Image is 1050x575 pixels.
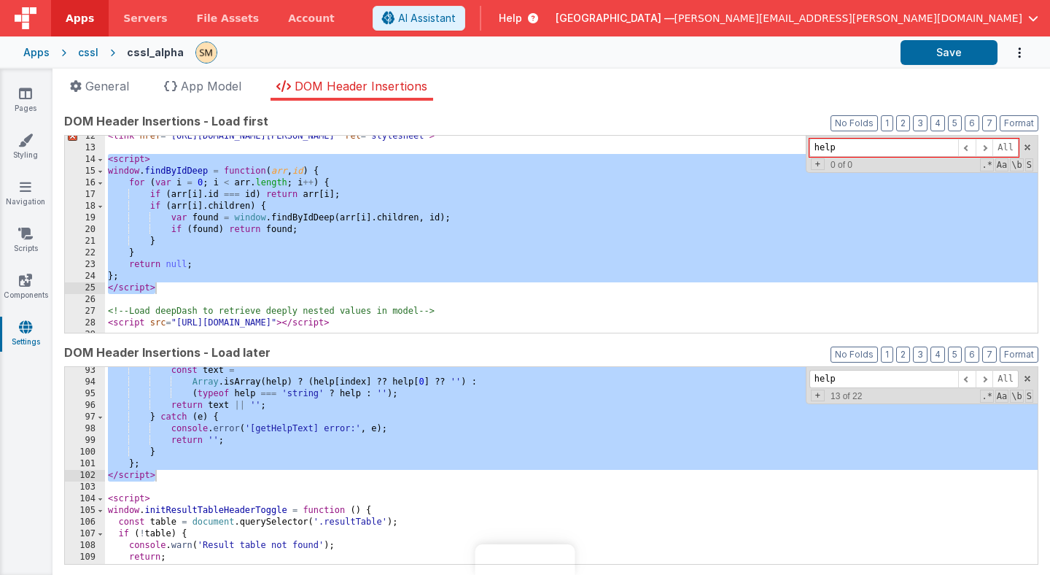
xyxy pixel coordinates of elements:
span: Servers [123,11,167,26]
div: 109 [65,552,105,563]
div: 108 [65,540,105,552]
button: [GEOGRAPHIC_DATA] — [PERSON_NAME][EMAIL_ADDRESS][PERSON_NAME][DOMAIN_NAME] [556,11,1038,26]
div: 13 [65,142,105,154]
div: 93 [65,365,105,377]
span: Alt-Enter [992,370,1019,388]
span: File Assets [197,11,260,26]
div: 95 [65,388,105,400]
span: App Model [181,79,241,93]
div: 14 [65,154,105,166]
span: Search In Selection [1025,390,1033,403]
div: 94 [65,377,105,388]
div: 96 [65,400,105,412]
button: 1 [881,115,893,131]
span: Help [499,11,522,26]
span: CaseSensitive Search [995,390,1008,403]
div: 100 [65,447,105,458]
div: 101 [65,458,105,470]
span: DOM Header Insertions [295,79,427,93]
div: 20 [65,224,105,236]
span: 0 of 0 [825,160,858,170]
div: 19 [65,212,105,224]
iframe: Marker.io feedback button [475,544,575,575]
button: Format [1000,347,1038,363]
div: 24 [65,271,105,282]
button: 3 [913,347,927,363]
button: 6 [965,115,979,131]
button: AI Assistant [373,6,465,31]
div: 106 [65,517,105,528]
div: 105 [65,505,105,517]
button: 2 [896,347,910,363]
div: 15 [65,166,105,177]
div: 98 [65,423,105,435]
button: Options [997,38,1027,68]
span: AI Assistant [398,11,456,26]
button: Save [901,40,997,65]
div: Apps [23,45,50,60]
span: Toggel Replace mode [811,390,825,401]
button: 2 [896,115,910,131]
div: 18 [65,201,105,212]
div: 23 [65,259,105,271]
span: Search In Selection [1025,158,1033,171]
span: [GEOGRAPHIC_DATA] — [556,11,674,26]
div: 17 [65,189,105,201]
span: DOM Header Insertions - Load first [64,112,268,130]
input: Search for [809,370,958,388]
span: CaseSensitive Search [995,158,1008,171]
div: 27 [65,306,105,317]
button: Format [1000,115,1038,131]
span: [PERSON_NAME][EMAIL_ADDRESS][PERSON_NAME][DOMAIN_NAME] [674,11,1022,26]
div: 25 [65,282,105,294]
div: 28 [65,317,105,329]
input: Search for [809,139,958,157]
span: 13 of 22 [825,391,868,401]
button: 7 [982,115,997,131]
button: 7 [982,347,997,363]
span: Toggel Replace mode [811,158,825,170]
button: 4 [930,115,945,131]
div: 21 [65,236,105,247]
span: RegExp Search [980,158,993,171]
div: 104 [65,493,105,505]
div: 12 [65,131,105,142]
div: 102 [65,470,105,482]
button: 6 [965,347,979,363]
img: e9616e60dfe10b317d64a5e98ec8e357 [196,42,217,63]
span: Whole Word Search [1010,158,1023,171]
button: 3 [913,115,927,131]
div: cssl [78,45,98,60]
span: DOM Header Insertions - Load later [64,344,271,361]
button: No Folds [831,115,878,131]
div: 29 [65,329,105,341]
button: 5 [948,115,962,131]
span: Alt-Enter [992,139,1019,157]
div: 99 [65,435,105,447]
span: RegExp Search [980,390,993,403]
div: 26 [65,294,105,306]
div: 16 [65,177,105,189]
span: Apps [66,11,94,26]
div: 110 [65,563,105,575]
button: 4 [930,347,945,363]
button: 1 [881,347,893,363]
button: No Folds [831,347,878,363]
div: 22 [65,247,105,259]
button: 5 [948,347,962,363]
div: 97 [65,412,105,423]
span: General [85,79,129,93]
div: 107 [65,528,105,540]
span: Whole Word Search [1010,390,1023,403]
div: cssl_alpha [127,45,184,60]
div: 103 [65,482,105,493]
